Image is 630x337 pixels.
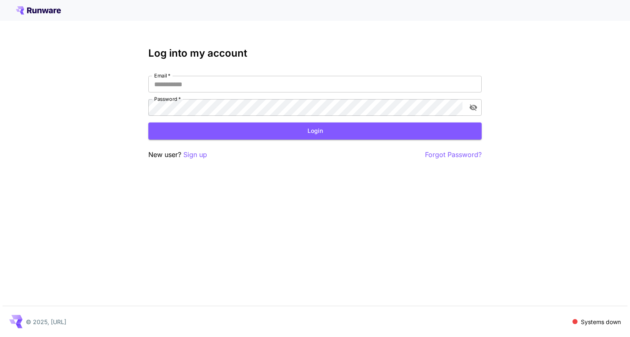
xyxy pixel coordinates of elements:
[148,150,207,160] p: New user?
[425,150,482,160] button: Forgot Password?
[26,317,66,326] p: © 2025, [URL]
[581,317,621,326] p: Systems down
[154,72,170,79] label: Email
[148,122,482,140] button: Login
[154,95,181,102] label: Password
[183,150,207,160] button: Sign up
[148,47,482,59] h3: Log into my account
[466,100,481,115] button: toggle password visibility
